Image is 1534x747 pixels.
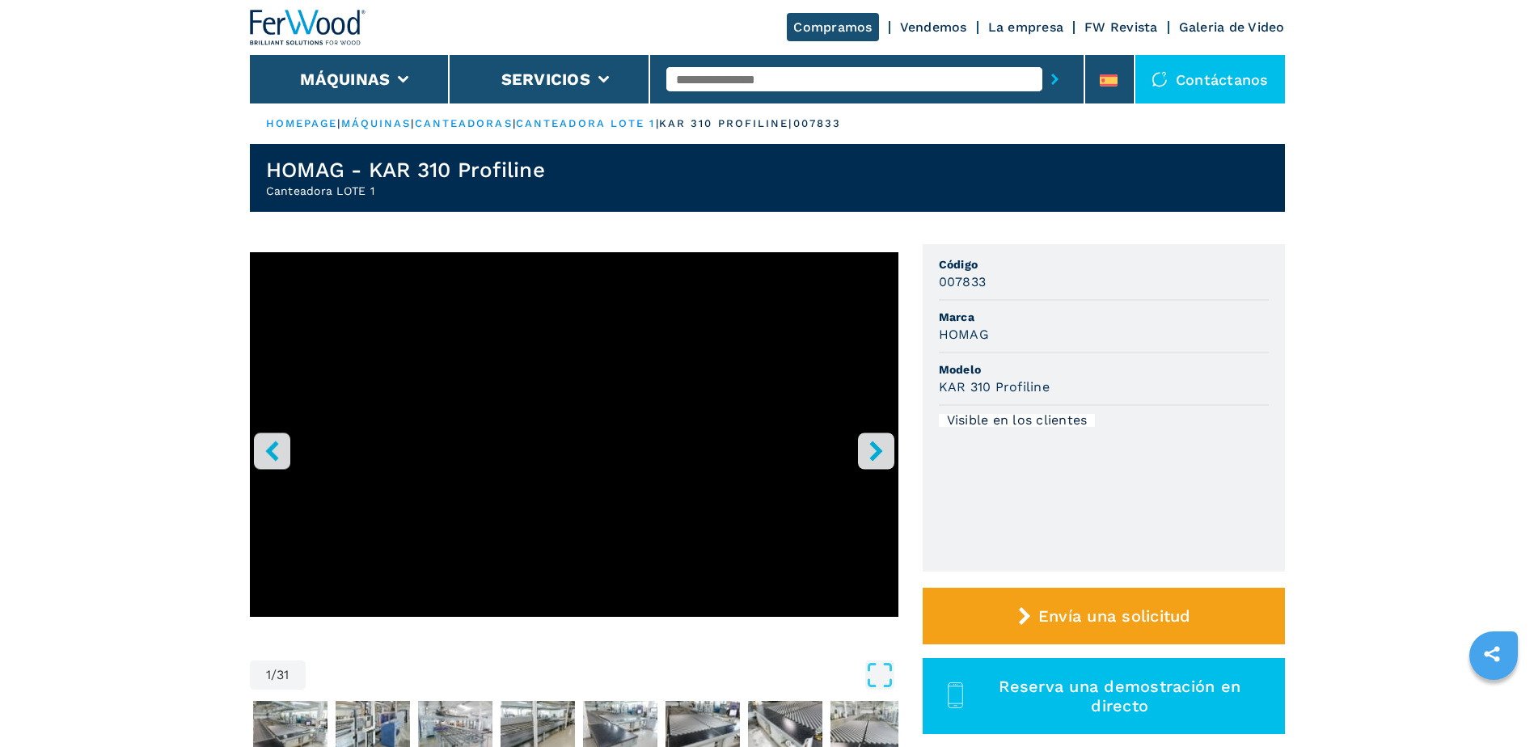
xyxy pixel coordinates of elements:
a: Compramos [787,13,878,41]
img: Ferwood [250,10,366,45]
a: Galeria de Video [1179,19,1285,35]
h3: HOMAG [939,325,989,344]
span: Envía una solicitud [1038,606,1191,626]
button: right-button [858,433,894,469]
span: | [411,117,414,129]
span: Reserva una demostración en directo [974,677,1266,715]
span: | [656,117,659,129]
span: | [337,117,340,129]
p: kar 310 profiline | [659,116,793,131]
h1: HOMAG - KAR 310 Profiline [266,157,545,183]
a: La empresa [988,19,1064,35]
button: Reserva una demostración en directo [923,658,1285,734]
button: submit-button [1042,61,1067,98]
button: Envía una solicitud [923,588,1285,644]
img: Contáctanos [1152,71,1168,87]
div: Contáctanos [1135,55,1285,103]
span: 1 [266,669,271,682]
span: 31 [277,669,289,682]
a: HOMEPAGE [266,117,338,129]
a: Vendemos [900,19,967,35]
button: Open Fullscreen [310,660,894,690]
div: Visible en los clientes [939,414,1096,427]
a: canteadora lote 1 [516,117,656,129]
span: Modelo [939,361,1269,378]
iframe: Bordatrice Lotto 1 in azione - HOMAG KAR 310- Ferwoodgroup -007833 [250,252,898,617]
a: sharethis [1472,634,1512,674]
p: 007833 [793,116,842,131]
span: Código [939,256,1269,272]
span: / [271,669,277,682]
a: FW Revista [1084,19,1158,35]
h3: KAR 310 Profiline [939,378,1050,396]
span: | [513,117,516,129]
h3: 007833 [939,272,987,291]
a: canteadoras [415,117,513,129]
button: left-button [254,433,290,469]
button: Máquinas [300,70,390,89]
a: máquinas [341,117,412,129]
h2: Canteadora LOTE 1 [266,183,545,199]
button: Servicios [501,70,590,89]
span: Marca [939,309,1269,325]
div: Go to Slide 1 [250,252,898,644]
